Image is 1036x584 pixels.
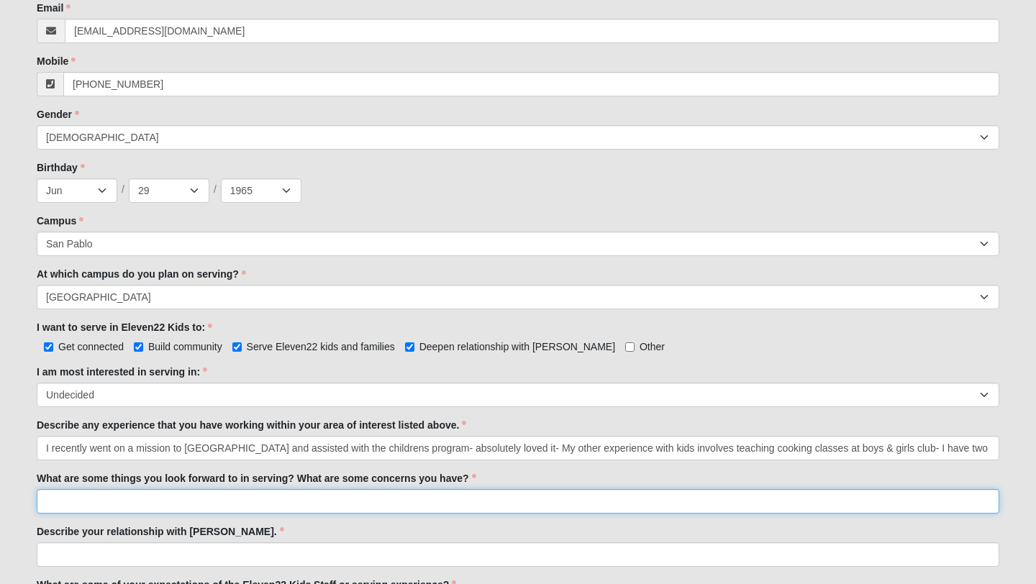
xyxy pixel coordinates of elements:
[37,418,466,432] label: Describe any experience that you have working within your area of interest listed above.
[148,341,222,352] span: Build community
[44,342,53,352] input: Get connected
[37,54,76,68] label: Mobile
[122,182,124,198] span: /
[37,524,284,539] label: Describe your relationship with [PERSON_NAME].
[625,342,635,352] input: Other
[247,341,395,352] span: Serve Eleven22 kids and families
[134,342,143,352] input: Build community
[37,471,476,485] label: What are some things you look forward to in serving? What are some concerns you have?
[37,365,207,379] label: I am most interested in serving in:
[37,1,71,15] label: Email
[640,341,665,352] span: Other
[37,267,246,281] label: At which campus do you plan on serving?
[58,341,124,352] span: Get connected
[419,341,615,352] span: Deepen relationship with [PERSON_NAME]
[214,182,217,198] span: /
[37,107,79,122] label: Gender
[37,320,212,334] label: I want to serve in Eleven22 Kids to:
[37,160,85,175] label: Birthday
[37,214,83,228] label: Campus
[405,342,414,352] input: Deepen relationship with [PERSON_NAME]
[232,342,242,352] input: Serve Eleven22 kids and families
